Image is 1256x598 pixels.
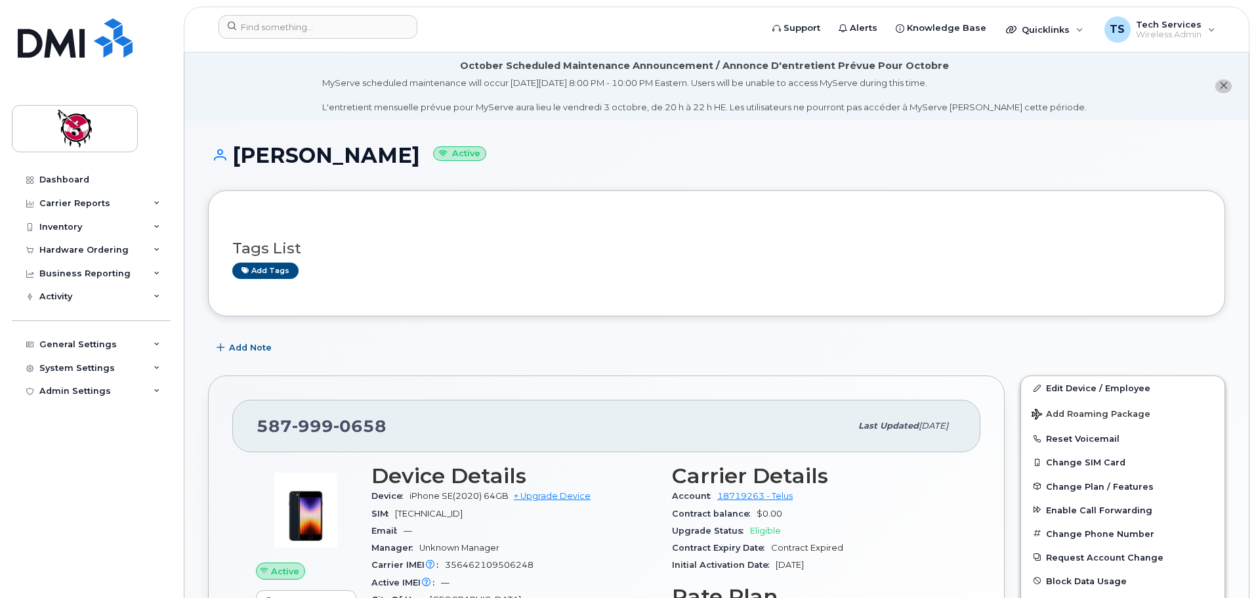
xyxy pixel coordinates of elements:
[1021,569,1225,593] button: Block Data Usage
[672,464,957,488] h3: Carrier Details
[271,565,299,578] span: Active
[333,416,387,436] span: 0658
[229,341,272,354] span: Add Note
[672,491,717,501] span: Account
[322,77,1087,114] div: MyServe scheduled maintenance will occur [DATE][DATE] 8:00 PM - 10:00 PM Eastern. Users will be u...
[232,263,299,279] a: Add tags
[371,526,404,536] span: Email
[371,464,656,488] h3: Device Details
[208,144,1225,167] h1: [PERSON_NAME]
[1021,545,1225,569] button: Request Account Change
[257,416,387,436] span: 587
[460,59,949,73] div: October Scheduled Maintenance Announcement / Annonce D'entretient Prévue Pour Octobre
[717,491,793,501] a: 18719263 - Telus
[208,336,283,360] button: Add Note
[445,560,534,570] span: 356462109506248
[371,543,419,553] span: Manager
[776,560,804,570] span: [DATE]
[395,509,463,519] span: [TECHNICAL_ID]
[371,491,409,501] span: Device
[441,578,450,587] span: —
[371,578,441,587] span: Active IMEI
[404,526,412,536] span: —
[1021,498,1225,522] button: Enable Call Forwarding
[919,421,948,431] span: [DATE]
[232,240,1201,257] h3: Tags List
[757,509,782,519] span: $0.00
[771,543,843,553] span: Contract Expired
[292,416,333,436] span: 999
[1021,450,1225,474] button: Change SIM Card
[266,471,345,549] img: image20231002-4137094-rl7537.jpeg
[672,543,771,553] span: Contract Expiry Date
[433,146,486,161] small: Active
[1032,409,1150,421] span: Add Roaming Package
[1021,400,1225,427] button: Add Roaming Package
[409,491,509,501] span: iPhone SE(2020) 64GB
[1046,505,1152,515] span: Enable Call Forwarding
[1021,427,1225,450] button: Reset Voicemail
[371,560,445,570] span: Carrier IMEI
[672,509,757,519] span: Contract balance
[1046,481,1154,491] span: Change Plan / Features
[1215,79,1232,93] button: close notification
[514,491,591,501] a: + Upgrade Device
[858,421,919,431] span: Last updated
[672,560,776,570] span: Initial Activation Date
[419,543,499,553] span: Unknown Manager
[1021,376,1225,400] a: Edit Device / Employee
[371,509,395,519] span: SIM
[1021,475,1225,498] button: Change Plan / Features
[750,526,781,536] span: Eligible
[672,526,750,536] span: Upgrade Status
[1021,522,1225,545] button: Change Phone Number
